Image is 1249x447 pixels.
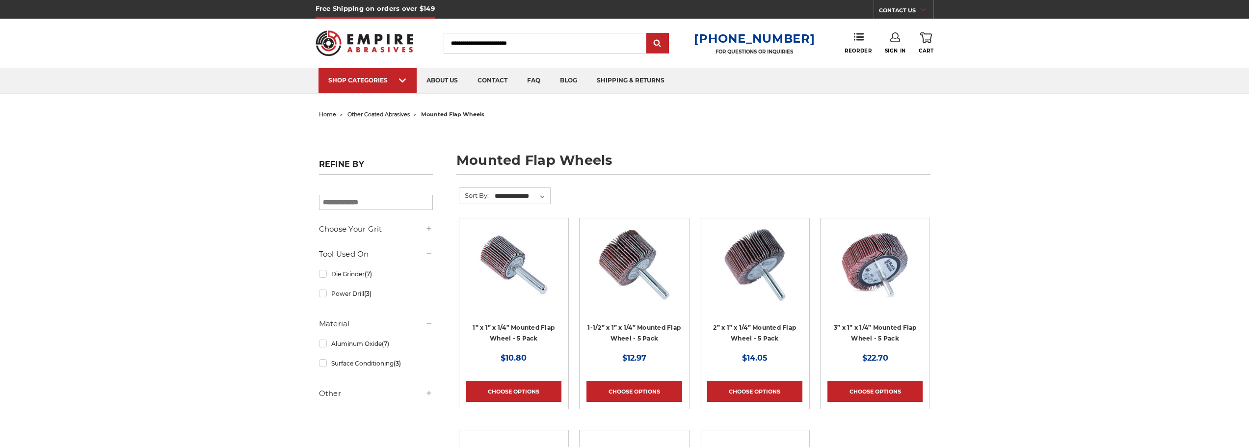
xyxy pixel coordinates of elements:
a: Cart [919,32,933,54]
img: Empire Abrasives [316,24,414,62]
h5: Choose Your Grit [319,223,433,235]
span: (3) [394,360,401,367]
a: blog [550,68,587,93]
div: SHOP CATEGORIES [328,77,407,84]
a: 1-1/2” x 1” x 1/4” Mounted Flap Wheel - 5 Pack [587,324,681,342]
a: contact [468,68,517,93]
img: Mounted flap wheel with 1/4" Shank [836,225,914,304]
label: Sort By: [459,188,489,203]
h5: Refine by [319,159,433,175]
h1: mounted flap wheels [456,154,930,175]
img: 2” x 1” x 1/4” Mounted Flap Wheel - 5 Pack [716,225,794,304]
img: 1” x 1” x 1/4” Mounted Flap Wheel - 5 Pack [475,225,553,304]
span: $14.05 [742,353,768,363]
a: home [319,111,336,118]
a: about us [417,68,468,93]
a: Mounted flap wheel with 1/4" Shank [827,225,923,320]
a: 1” x 1” x 1/4” Mounted Flap Wheel - 5 Pack [473,324,555,342]
a: Choose Options [466,381,561,402]
span: Sign In [885,48,906,54]
a: faq [517,68,550,93]
select: Sort By: [493,189,550,204]
a: 2” x 1” x 1/4” Mounted Flap Wheel - 5 Pack [707,225,802,320]
a: Power Drill [319,285,433,302]
a: shipping & returns [587,68,674,93]
a: other coated abrasives [347,111,410,118]
a: Reorder [845,32,872,53]
a: [PHONE_NUMBER] [694,31,815,46]
a: Choose Options [707,381,802,402]
span: (7) [382,340,389,347]
h5: Tool Used On [319,248,433,260]
input: Submit [648,34,667,53]
a: 1-1/2” x 1” x 1/4” Mounted Flap Wheel - 5 Pack [586,225,682,320]
span: Reorder [845,48,872,54]
span: Cart [919,48,933,54]
a: 2” x 1” x 1/4” Mounted Flap Wheel - 5 Pack [713,324,796,342]
span: (7) [365,270,372,278]
span: $10.80 [501,353,527,363]
span: mounted flap wheels [421,111,484,118]
h5: Other [319,388,433,399]
a: Surface Conditioning [319,355,433,372]
span: $12.97 [622,353,646,363]
a: Choose Options [586,381,682,402]
h5: Material [319,318,433,330]
img: 1-1/2” x 1” x 1/4” Mounted Flap Wheel - 5 Pack [595,225,673,304]
a: 1” x 1” x 1/4” Mounted Flap Wheel - 5 Pack [466,225,561,320]
span: $22.70 [862,353,888,363]
span: (3) [364,290,372,297]
a: Aluminum Oxide [319,335,433,352]
a: CONTACT US [879,5,933,19]
a: Die Grinder [319,265,433,283]
p: FOR QUESTIONS OR INQUIRIES [694,49,815,55]
a: 3” x 1” x 1/4” Mounted Flap Wheel - 5 Pack [834,324,917,342]
a: Choose Options [827,381,923,402]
